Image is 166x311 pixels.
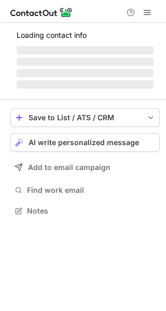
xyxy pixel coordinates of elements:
button: Notes [10,204,160,218]
span: ‌ [17,46,154,54]
div: Save to List / ATS / CRM [29,114,142,122]
p: Loading contact info [17,31,154,39]
span: ‌ [17,69,154,77]
span: ‌ [17,80,154,89]
button: Add to email campaign [10,158,160,177]
span: Notes [27,206,156,216]
img: ContactOut v5.3.10 [10,6,73,19]
span: ‌ [17,58,154,66]
button: Find work email [10,183,160,197]
button: save-profile-one-click [10,108,160,127]
span: AI write personalized message [29,138,139,147]
span: Find work email [27,186,156,195]
button: AI write personalized message [10,133,160,152]
span: Add to email campaign [28,163,110,172]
